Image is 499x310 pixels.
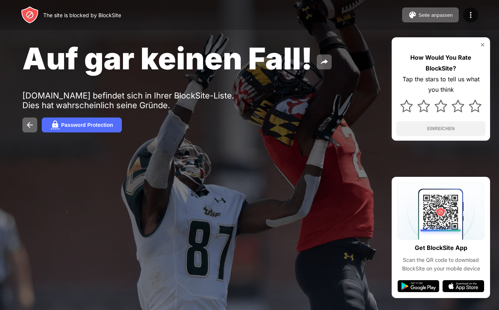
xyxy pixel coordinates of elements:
div: Scan the QR code to download BlockSite on your mobile device [398,256,484,273]
img: pallet.svg [408,10,417,19]
img: qrcode.svg [398,183,484,239]
img: star.svg [469,100,481,112]
div: The site is blocked by BlockSite [43,12,121,18]
img: password.svg [51,120,60,129]
button: Password Protection [42,118,122,132]
div: Get BlockSite App [415,242,467,253]
div: Seite anpassen [419,12,453,18]
img: star.svg [400,100,413,112]
div: Tap the stars to tell us what you think [396,74,486,95]
img: star.svg [435,100,447,112]
button: EINREICHEN [396,121,486,136]
img: rate-us-close.svg [480,42,486,48]
img: header-logo.svg [21,6,39,24]
span: Auf gar keinen Fall! [22,40,312,76]
img: menu-icon.svg [466,10,475,19]
div: How Would You Rate BlockSite? [396,52,486,74]
img: app-store.svg [442,280,484,292]
img: back.svg [25,120,34,129]
div: Password Protection [61,122,113,128]
img: star.svg [417,100,430,112]
img: star.svg [452,100,464,112]
img: share.svg [320,57,329,66]
button: Seite anpassen [402,7,459,22]
img: google-play.svg [398,280,439,292]
div: [DOMAIN_NAME] befindet sich in Ihrer BlockSite-Liste. Dies hat wahrscheinlich seine Gründe. [22,91,253,110]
